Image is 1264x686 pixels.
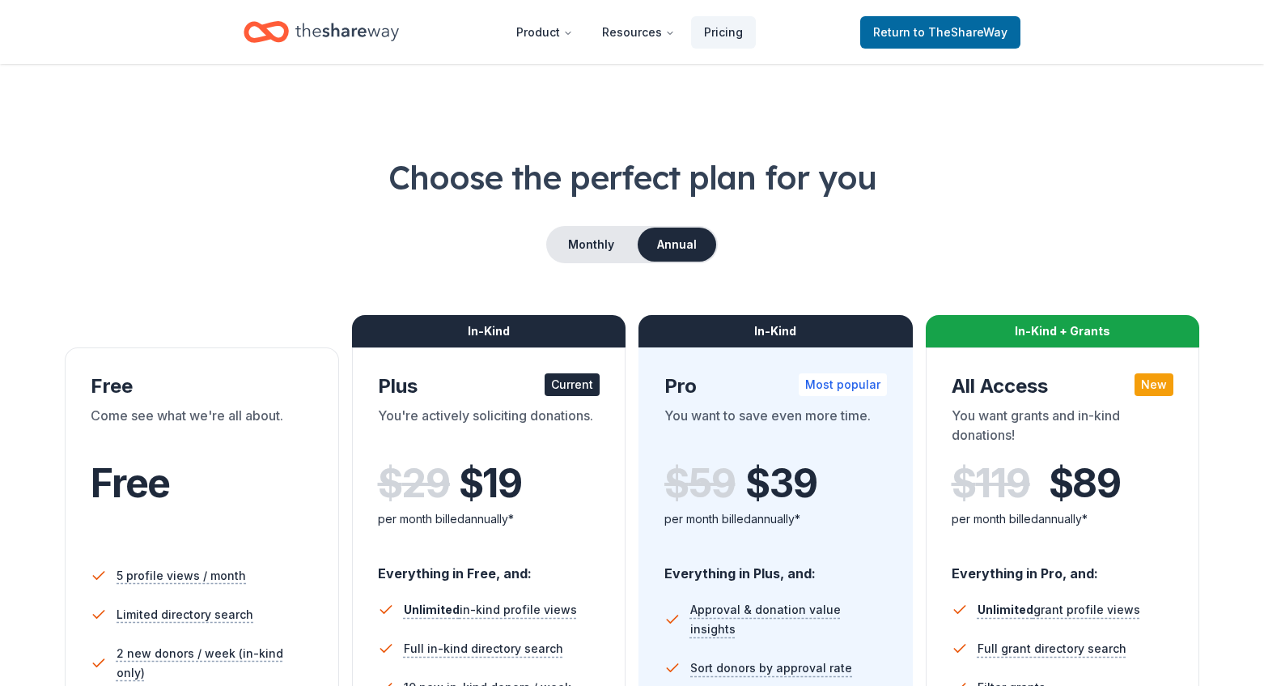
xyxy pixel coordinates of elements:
[690,658,852,678] span: Sort donors by approval rate
[91,373,313,399] div: Free
[952,550,1174,584] div: Everything in Pro, and:
[978,639,1126,658] span: Full grant directory search
[378,406,600,451] div: You're actively soliciting donations.
[117,566,246,586] span: 5 profile views / month
[1135,373,1173,396] div: New
[352,315,626,347] div: In-Kind
[664,509,887,529] div: per month billed annually*
[545,373,600,396] div: Current
[503,16,586,49] button: Product
[1049,461,1121,506] span: $ 89
[664,373,887,399] div: Pro
[799,373,887,396] div: Most popular
[244,13,399,51] a: Home
[404,603,460,616] span: Unlimited
[589,16,688,49] button: Resources
[378,550,600,584] div: Everything in Free, and:
[952,406,1174,451] div: You want grants and in-kind donations!
[914,25,1007,39] span: to TheShareWay
[978,603,1033,616] span: Unlimited
[745,461,817,506] span: $ 39
[404,603,577,616] span: in-kind profile views
[459,461,522,506] span: $ 19
[873,23,1007,42] span: Return
[978,603,1140,616] span: grant profile views
[691,16,756,49] a: Pricing
[91,459,170,507] span: Free
[378,509,600,529] div: per month billed annually*
[952,509,1174,529] div: per month billed annually*
[378,373,600,399] div: Plus
[860,16,1020,49] a: Returnto TheShareWay
[91,406,313,451] div: Come see what we're all about.
[117,644,313,683] span: 2 new donors / week (in-kind only)
[664,406,887,451] div: You want to save even more time.
[117,605,253,624] span: Limited directory search
[952,373,1174,399] div: All Access
[638,315,913,347] div: In-Kind
[638,228,716,262] button: Annual
[690,600,887,639] span: Approval & donation value insights
[926,315,1200,347] div: In-Kind + Grants
[548,228,634,262] button: Monthly
[664,550,887,584] div: Everything in Plus, and:
[503,13,756,51] nav: Main
[404,639,563,658] span: Full in-kind directory search
[65,155,1199,200] h1: Choose the perfect plan for you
